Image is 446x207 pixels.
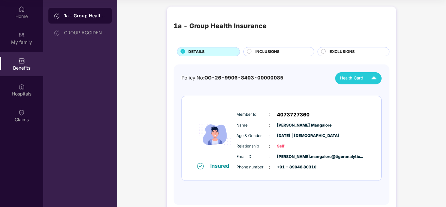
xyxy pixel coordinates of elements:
[174,21,266,31] div: 1a - Group Health Insurance
[269,122,270,129] span: :
[277,133,310,139] span: [DATE] | [DEMOGRAPHIC_DATA]
[236,164,269,170] span: Phone number
[277,111,310,119] span: 4073727360
[197,163,204,169] img: svg+xml;base64,PHN2ZyB4bWxucz0iaHR0cDovL3d3dy53My5vcmcvMjAwMC9zdmciIHdpZHRoPSIxNiIgaGVpZ2h0PSIxNi...
[269,132,270,139] span: :
[269,111,270,118] span: :
[196,107,235,162] img: icon
[277,154,310,160] span: [PERSON_NAME].mangalore@tigeranalytic...
[188,49,205,55] span: DETAILS
[277,143,310,149] span: Self
[236,133,269,139] span: Age & Gender
[368,73,380,84] img: Icuh8uwCUCF+XjCZyLQsAKiDCM9HiE6CMYmKQaPGkZKaA32CAAACiQcFBJY0IsAAAAASUVORK5CYII=
[236,122,269,129] span: Name
[269,164,270,171] span: :
[54,30,60,36] img: svg+xml;base64,PHN2ZyB3aWR0aD0iMjAiIGhlaWdodD0iMjAiIHZpZXdCb3g9IjAgMCAyMCAyMCIgZmlsbD0ibm9uZSIgeG...
[236,112,269,118] span: Member Id
[64,30,107,35] div: GROUP ACCIDENTAL INSURANCE
[269,143,270,150] span: :
[18,83,25,90] img: svg+xml;base64,PHN2ZyBpZD0iSG9zcGl0YWxzIiB4bWxucz0iaHR0cDovL3d3dy53My5vcmcvMjAwMC9zdmciIHdpZHRoPS...
[181,74,283,82] div: Policy No:
[18,6,25,12] img: svg+xml;base64,PHN2ZyBpZD0iSG9tZSIgeG1sbnM9Imh0dHA6Ly93d3cudzMub3JnLzIwMDAvc3ZnIiB3aWR0aD0iMjAiIG...
[64,12,107,19] div: 1a - Group Health Insurance
[236,143,269,149] span: Relationship
[255,49,280,55] span: INCLUSIONS
[18,109,25,116] img: svg+xml;base64,PHN2ZyBpZD0iQ2xhaW0iIHhtbG5zPSJodHRwOi8vd3d3LnczLm9yZy8yMDAwL3N2ZyIgd2lkdGg9IjIwIi...
[18,32,25,38] img: svg+xml;base64,PHN2ZyB3aWR0aD0iMjAiIGhlaWdodD0iMjAiIHZpZXdCb3g9IjAgMCAyMCAyMCIgZmlsbD0ibm9uZSIgeG...
[236,154,269,160] span: Email ID
[210,163,233,169] div: Insured
[335,72,382,84] button: Health Card
[204,75,283,81] span: OG-26-9906-8403-00000085
[18,58,25,64] img: svg+xml;base64,PHN2ZyBpZD0iQmVuZWZpdHMiIHhtbG5zPSJodHRwOi8vd3d3LnczLm9yZy8yMDAwL3N2ZyIgd2lkdGg9Ij...
[340,75,363,81] span: Health Card
[54,13,60,19] img: svg+xml;base64,PHN2ZyB3aWR0aD0iMjAiIGhlaWdodD0iMjAiIHZpZXdCb3g9IjAgMCAyMCAyMCIgZmlsbD0ibm9uZSIgeG...
[330,49,355,55] span: EXCLUSIONS
[277,122,310,129] span: [PERSON_NAME] Mangalore
[269,153,270,160] span: :
[277,164,310,170] span: +91 - 89046 80310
